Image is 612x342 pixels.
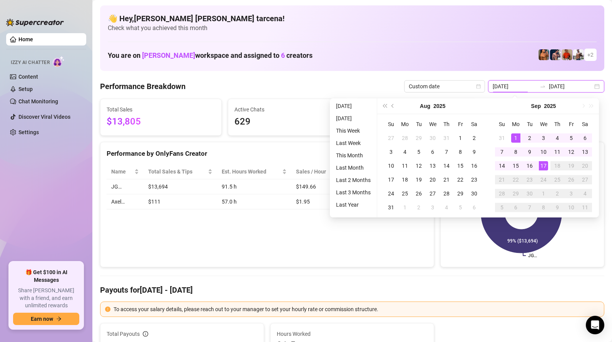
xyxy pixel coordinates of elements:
div: 10 [567,203,576,212]
div: 27 [580,175,590,184]
th: Th [440,117,453,131]
div: 31 [497,133,507,143]
a: Discover Viral Videos [18,114,70,120]
td: 2025-09-03 [537,131,550,145]
span: 🎁 Get $100 in AI Messages [13,269,79,284]
div: 17 [386,175,396,184]
div: 8 [456,147,465,157]
div: Open Intercom Messenger [586,316,604,334]
td: 2025-07-28 [398,131,412,145]
div: 29 [511,189,520,198]
td: 2025-09-29 [509,187,523,200]
td: 2025-10-02 [550,187,564,200]
div: 25 [553,175,562,184]
td: 2025-09-26 [564,173,578,187]
td: 2025-09-04 [440,200,453,214]
td: 2025-10-07 [523,200,537,214]
li: Last 2 Months [333,175,374,185]
text: JG… [528,253,537,258]
div: 16 [525,161,534,170]
h4: 👋 Hey, [PERSON_NAME] [PERSON_NAME] tarcena ! [108,13,597,24]
div: 22 [511,175,520,184]
li: Last 3 Months [333,188,374,197]
th: We [537,117,550,131]
div: 3 [567,189,576,198]
td: 2025-09-05 [564,131,578,145]
td: 2025-09-08 [509,145,523,159]
td: 2025-09-15 [509,159,523,173]
td: 2025-09-13 [578,145,592,159]
div: 11 [400,161,410,170]
span: + 2 [587,51,594,59]
td: 2025-09-02 [412,200,426,214]
div: Est. Hours Worked [222,167,280,176]
td: 2025-09-07 [495,145,509,159]
div: Performance by OnlyFans Creator [107,148,428,159]
div: 5 [414,147,423,157]
span: Name [111,167,133,176]
div: 28 [497,189,507,198]
span: Izzy AI Chatter [11,59,50,66]
td: 2025-09-10 [537,145,550,159]
div: 9 [470,147,479,157]
td: 57.0 h [217,194,291,209]
button: Previous month (PageUp) [389,98,397,114]
div: 4 [442,203,451,212]
div: 22 [456,175,465,184]
td: 2025-08-22 [453,173,467,187]
td: Axel… [107,194,144,209]
td: 2025-08-30 [467,187,481,200]
td: 2025-08-19 [412,173,426,187]
span: swap-right [540,83,546,89]
td: 2025-08-29 [453,187,467,200]
td: 2025-10-04 [578,187,592,200]
td: 2025-09-01 [509,131,523,145]
th: Tu [523,117,537,131]
td: $13,694 [144,179,217,194]
td: 2025-08-02 [467,131,481,145]
td: 2025-08-26 [412,187,426,200]
td: 2025-08-11 [398,159,412,173]
td: 2025-09-22 [509,173,523,187]
div: 30 [525,189,534,198]
span: Check what you achieved this month [108,24,597,32]
div: 5 [497,203,507,212]
li: This Week [333,126,374,135]
div: 7 [442,147,451,157]
input: End date [549,82,593,91]
td: 2025-09-16 [523,159,537,173]
img: AI Chatter [53,56,65,67]
th: Sa [578,117,592,131]
div: 2 [553,189,562,198]
div: 16 [470,161,479,170]
button: Last year (Control + left) [380,98,389,114]
td: 2025-09-19 [564,159,578,173]
span: 6 [281,51,285,59]
th: Fr [564,117,578,131]
div: 5 [456,203,465,212]
div: 26 [414,189,423,198]
td: 2025-10-03 [564,187,578,200]
td: 2025-08-12 [412,159,426,173]
td: 2025-10-01 [537,187,550,200]
span: arrow-right [56,316,62,322]
td: 2025-07-29 [412,131,426,145]
img: JUSTIN [573,49,584,60]
td: 2025-08-31 [495,131,509,145]
div: 10 [539,147,548,157]
div: 8 [539,203,548,212]
td: 2025-09-04 [550,131,564,145]
div: 15 [511,161,520,170]
div: 23 [470,175,479,184]
span: calendar [476,84,481,89]
div: 27 [428,189,437,198]
td: 2025-09-06 [467,200,481,214]
td: 2025-09-02 [523,131,537,145]
img: Justin [562,49,572,60]
div: 29 [456,189,465,198]
button: Choose a month [531,98,541,114]
div: 27 [386,133,396,143]
div: 18 [400,175,410,184]
td: 2025-09-17 [537,159,550,173]
div: 1 [539,189,548,198]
